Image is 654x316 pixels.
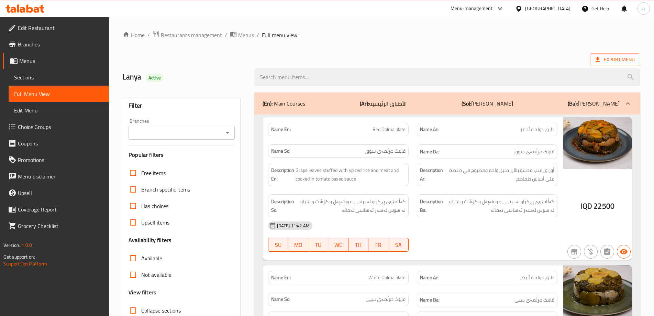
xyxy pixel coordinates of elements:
span: Edit Menu [14,106,104,115]
span: 1.0.0 [21,241,32,250]
span: MO [291,240,306,250]
span: White Dolma plate [368,274,406,281]
a: Choice Groups [3,119,109,135]
p: الأطباق الرئيسية [360,99,407,108]
span: Red Dolma plate [373,126,406,133]
button: Not has choices [600,245,614,259]
button: WE [328,238,348,252]
a: Branches [3,36,109,53]
span: Full menu view [262,31,297,39]
span: Not available [141,271,171,279]
span: قاپێک دۆڵمەی سپی [514,296,554,304]
strong: Description So: [271,197,294,214]
input: search [254,68,640,86]
span: قاپێک دۆڵمەی سپی [366,296,406,303]
strong: Name Ar: [420,274,439,281]
span: Grocery Checklist [18,222,104,230]
h3: View filters [129,288,156,296]
span: 22500 [594,199,614,213]
a: Promotions [3,152,109,168]
span: Coupons [18,139,104,148]
h2: Lanya [123,72,246,82]
a: Coupons [3,135,109,152]
strong: Name Ba: [420,296,440,304]
button: Available [617,245,631,259]
span: Active [146,75,164,81]
span: Branches [18,40,104,48]
span: FR [371,240,386,250]
button: Not branch specific item [567,245,581,259]
span: TH [351,240,366,250]
span: Free items [141,169,166,177]
div: [GEOGRAPHIC_DATA] [525,5,570,12]
span: Menus [238,31,254,39]
span: طبق دولمة أحمر [520,126,554,133]
b: (Ba): [568,98,578,109]
p: Main Courses [263,99,305,108]
li: / [147,31,150,39]
strong: Name En: [271,274,291,281]
li: / [225,31,227,39]
span: قاپێک دۆڵمەی سوور [514,148,554,156]
a: Support.OpsPlatform [3,259,47,268]
a: Grocery Checklist [3,218,109,234]
a: Upsell [3,185,109,201]
p: [PERSON_NAME] [568,99,620,108]
a: Menu disclaimer [3,168,109,185]
span: Branch specific items [141,185,190,194]
span: Export Menu [590,53,640,66]
button: MO [288,238,308,252]
li: / [257,31,259,39]
b: (Ar): [360,98,369,109]
span: أوراق عنب محشو بالأرز متبل ولحم ومطبوخ في صلصة على أساس طماطم [444,166,554,183]
button: TU [308,238,328,252]
strong: Name Ba: [420,148,440,156]
button: Purchased item [584,245,598,259]
span: Version: [3,241,20,250]
span: TU [311,240,325,250]
strong: Description En: [271,166,294,183]
div: Menu-management [451,4,493,13]
span: Get support on: [3,252,35,261]
button: FR [368,238,388,252]
p: [PERSON_NAME] [462,99,513,108]
a: Edit Restaurant [3,20,109,36]
b: (En): [263,98,273,109]
span: Export Menu [596,55,635,64]
span: Upsell items [141,218,169,227]
div: Active [146,74,164,82]
span: Promotions [18,156,104,164]
span: Edit Restaurant [18,24,104,32]
span: Available [141,254,162,262]
span: Coverage Report [18,205,104,214]
span: a [642,5,645,12]
a: Menus [230,31,254,40]
a: Full Menu View [9,86,109,102]
span: WE [331,240,345,250]
span: Full Menu View [14,90,104,98]
button: Open [223,128,232,138]
span: SU [271,240,286,250]
span: Grape leaves stuffed with spiced rice and meat and cooked in tomato based sauce [296,166,406,183]
span: Menus [19,57,104,65]
span: [DATE] 11:42 AM [274,222,312,229]
button: SA [388,238,408,252]
nav: breadcrumb [123,31,640,40]
strong: Description Ba: [420,197,443,214]
h3: Availability filters [129,236,171,244]
span: Sections [14,73,104,81]
div: Filter [129,98,234,113]
button: TH [348,238,368,252]
strong: Description Ar: [420,166,443,183]
strong: Name So: [271,148,290,155]
a: Menus [3,53,109,69]
img: Red_Dolma_plate638923242766386630.jpg [563,117,632,169]
span: گەڵامێوی پڕکراو لە برنجی مووتەپەل و گۆشت و لێنراو لە سۆس لەسەر ئەساسی تەماتە [296,197,406,214]
span: Collapse sections [141,306,181,315]
span: Menu disclaimer [18,172,104,181]
span: طبق دولمة أبيض [520,274,554,281]
a: Edit Menu [9,102,109,119]
span: قاپێک دۆڵمەی سوور [365,148,406,155]
span: Restaurants management [161,31,222,39]
span: IQD [581,199,592,213]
